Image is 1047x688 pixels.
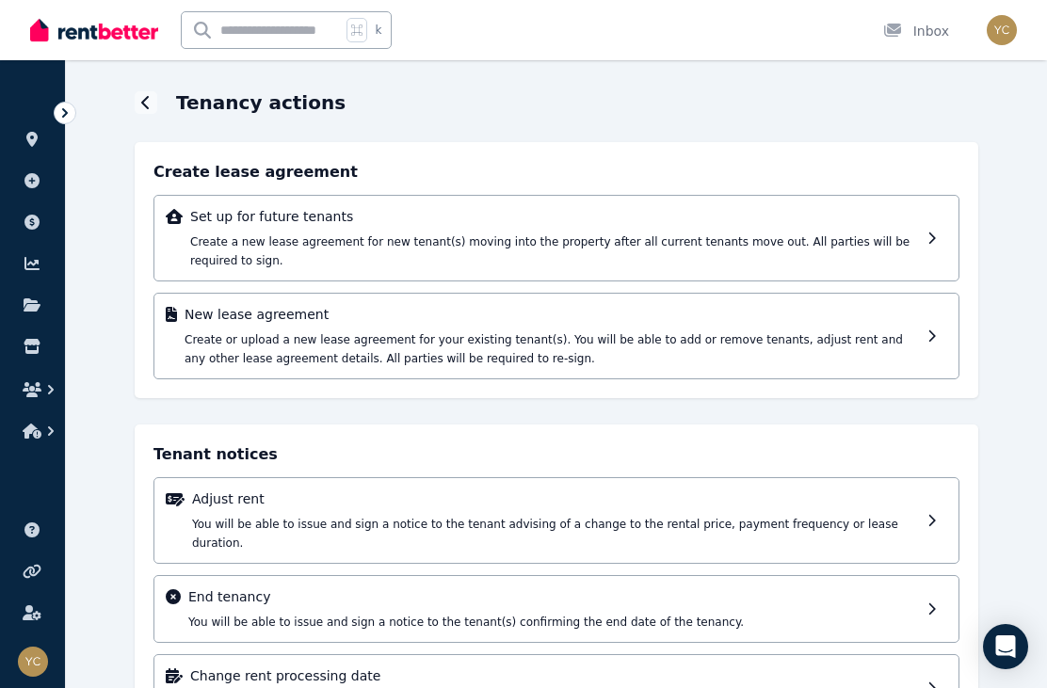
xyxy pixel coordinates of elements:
[18,647,48,677] img: Steven Davis
[983,624,1028,669] div: Open Intercom Messenger
[153,161,959,184] h4: Create lease agreement
[188,616,744,629] span: You will be able to issue and sign a notice to the tenant(s) confirming the end date of the tenancy.
[185,305,920,324] p: New lease agreement
[153,195,959,281] a: Set up for future tenantsCreate a new lease agreement for new tenant(s) moving into the property ...
[188,587,920,606] p: End tenancy
[375,23,381,38] span: k
[190,666,920,685] p: Change rent processing date
[185,333,903,365] span: Create or upload a new lease agreement for your existing tenant(s). You will be able to add or re...
[15,104,74,117] span: ORGANISE
[176,89,346,116] h1: Tenancy actions
[883,22,949,40] div: Inbox
[192,489,920,508] p: Adjust rent
[190,235,910,267] span: Create a new lease agreement for new tenant(s) moving into the property after all current tenants...
[153,443,959,466] h4: Tenant notices
[190,207,920,226] p: Set up for future tenants
[987,15,1017,45] img: Steven Davis
[30,16,158,44] img: RentBetter
[192,518,898,550] span: You will be able to issue and sign a notice to the tenant advising of a change to the rental pric...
